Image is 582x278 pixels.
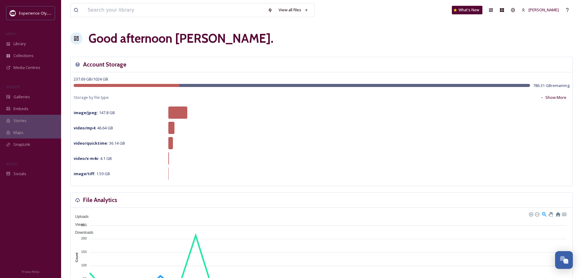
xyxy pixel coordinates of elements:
[81,263,87,267] tspan: 100
[22,270,39,274] span: Privacy Policy
[518,4,562,16] a: [PERSON_NAME]
[74,171,95,176] strong: image/tiff :
[541,211,547,216] div: Selection Zoom
[74,140,108,146] strong: video/quicktime :
[13,118,27,124] span: Stories
[74,156,112,161] span: 4.1 GB
[13,41,26,47] span: Library
[81,250,87,254] tspan: 150
[74,140,125,146] span: 36.14 GB
[83,196,117,204] h3: File Analytics
[81,236,87,240] tspan: 200
[74,125,113,131] span: 46.64 GB
[13,53,34,59] span: Collections
[13,94,30,100] span: Galleries
[74,110,115,115] span: 147.8 GB
[13,130,24,135] span: Maps
[13,65,40,70] span: Media Centres
[535,212,539,216] div: Zoom Out
[83,60,126,69] h3: Account Storage
[19,10,55,16] span: Experience Olympia
[71,222,85,227] span: Views
[555,251,573,269] button: Open Chat
[74,76,108,82] span: 237.69 GB / 1024 GB
[71,215,89,219] span: Uploads
[529,212,533,216] div: Zoom In
[22,268,39,275] a: Privacy Policy
[276,4,311,16] a: View all files
[71,230,93,235] span: Downloads
[13,106,28,112] span: Embeds
[81,223,87,226] tspan: 250
[74,110,98,115] strong: image/jpeg :
[452,6,482,14] a: What's New
[13,142,30,147] span: SnapLink
[6,85,20,89] span: WIDGETS
[85,3,265,17] input: Search your library
[74,156,99,161] strong: video/x-m4v :
[74,171,110,176] span: 1.59 GB
[74,95,109,100] span: Storage by file type
[13,171,26,177] span: Socials
[533,83,569,88] span: 786.31 GB remaining
[537,92,569,103] button: Show More
[529,7,559,13] span: [PERSON_NAME]
[548,212,552,216] div: Panning
[6,31,17,36] span: MEDIA
[555,211,560,216] div: Reset Zoom
[75,252,79,262] text: Count
[561,211,566,216] div: Menu
[74,125,96,131] strong: video/mp4 :
[10,10,16,16] img: download.jpeg
[6,161,18,166] span: SOCIALS
[89,29,273,48] h1: Good afternoon [PERSON_NAME] .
